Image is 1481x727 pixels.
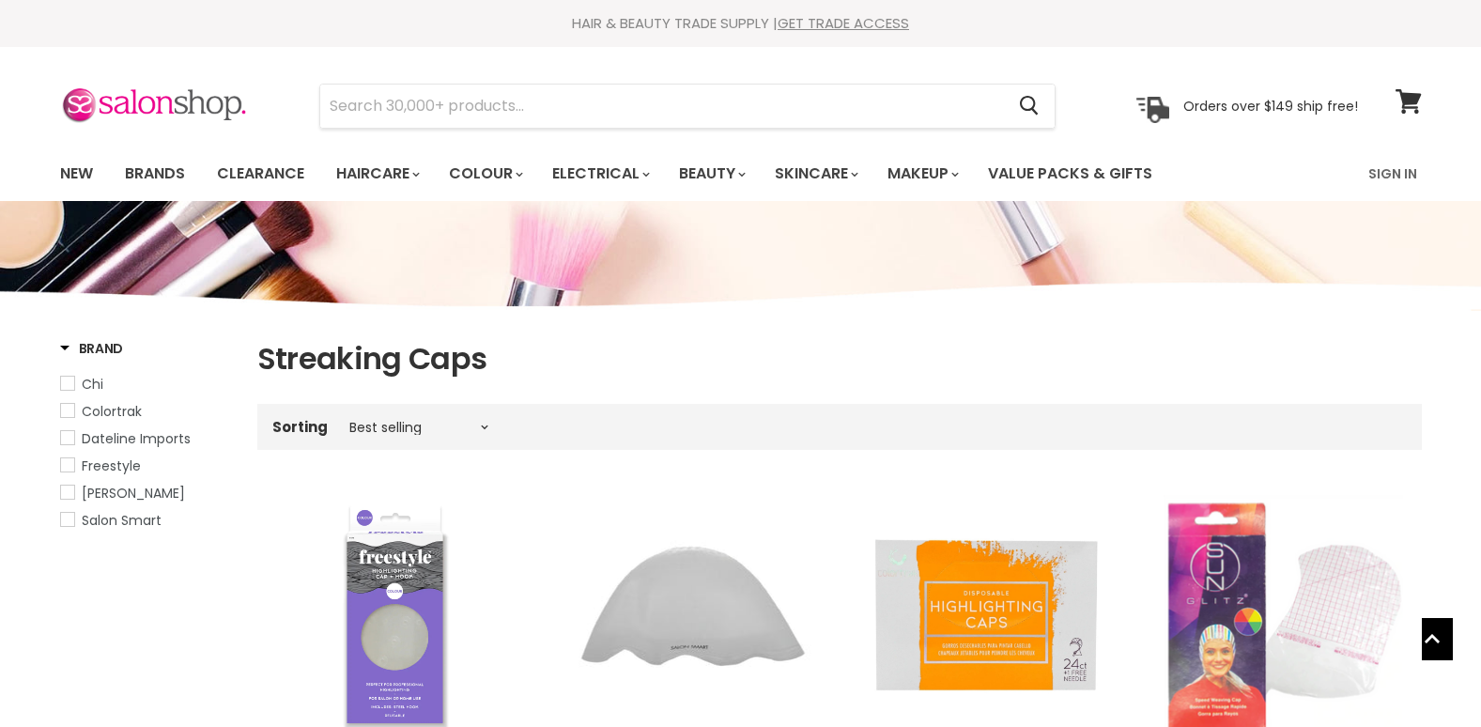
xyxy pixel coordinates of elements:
[319,84,1056,129] form: Product
[60,428,234,449] a: Dateline Imports
[778,13,909,33] a: GET TRADE ACCESS
[111,154,199,193] a: Brands
[538,154,661,193] a: Electrical
[1005,85,1055,128] button: Search
[322,154,431,193] a: Haircare
[974,154,1166,193] a: Value Packs & Gifts
[761,154,870,193] a: Skincare
[272,419,328,435] label: Sorting
[873,154,970,193] a: Makeup
[82,456,141,475] span: Freestyle
[82,429,191,448] span: Dateline Imports
[320,85,1005,128] input: Search
[60,374,234,394] a: Chi
[46,154,107,193] a: New
[60,339,124,358] h3: Brand
[435,154,534,193] a: Colour
[37,147,1445,201] nav: Main
[60,510,234,531] a: Salon Smart
[203,154,318,193] a: Clearance
[82,484,185,503] span: [PERSON_NAME]
[60,456,234,476] a: Freestyle
[1387,639,1462,708] iframe: Gorgias live chat messenger
[257,339,1422,379] h1: Streaking Caps
[82,511,162,530] span: Salon Smart
[1357,154,1428,193] a: Sign In
[60,401,234,422] a: Colortrak
[1183,97,1358,114] p: Orders over $149 ship free!
[46,147,1262,201] ul: Main menu
[82,375,103,394] span: Chi
[82,402,142,421] span: Colortrak
[37,14,1445,33] div: HAIR & BEAUTY TRADE SUPPLY |
[60,483,234,503] a: Robert De Soto
[665,154,757,193] a: Beauty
